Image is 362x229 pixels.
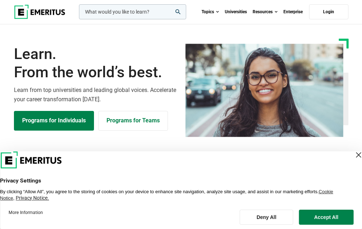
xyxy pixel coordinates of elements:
[14,111,94,130] a: Explore Programs
[14,45,177,81] h1: Learn.
[79,4,186,19] input: woocommerce-product-search-field-0
[309,4,348,19] a: Login
[98,111,168,130] a: Explore for Business
[14,86,177,104] p: Learn from top universities and leading global voices. Accelerate your career transformation [DATE].
[185,44,343,137] img: Learn from the world's best
[14,63,177,81] span: From the world’s best.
